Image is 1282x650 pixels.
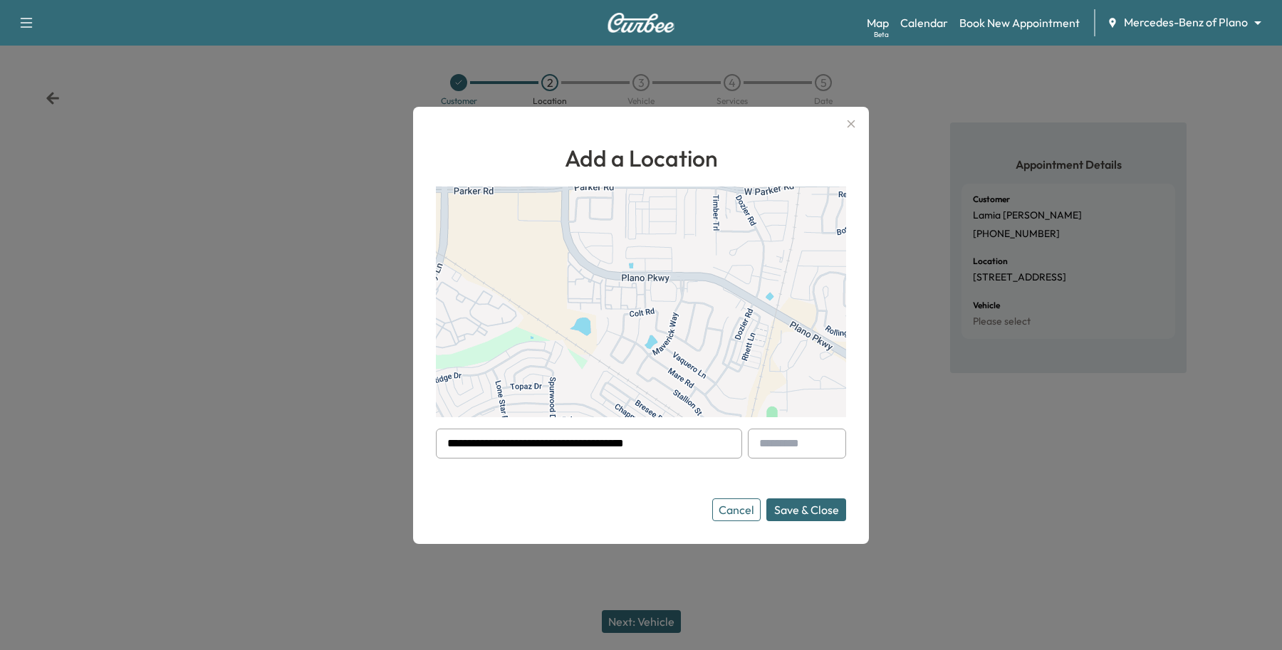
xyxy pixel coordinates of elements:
button: Cancel [712,498,761,521]
h1: Add a Location [436,141,846,175]
button: Save & Close [766,498,846,521]
span: Mercedes-Benz of Plano [1124,14,1248,31]
div: Beta [874,29,889,40]
a: Book New Appointment [959,14,1080,31]
a: MapBeta [867,14,889,31]
img: Curbee Logo [607,13,675,33]
a: Calendar [900,14,948,31]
